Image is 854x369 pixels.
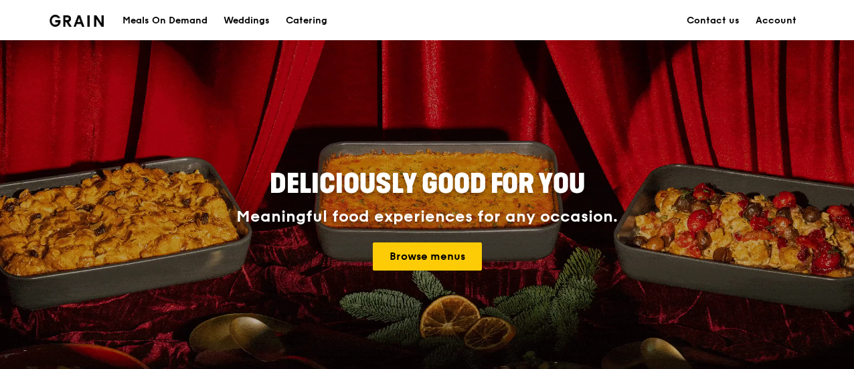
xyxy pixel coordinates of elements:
div: Meaningful food experiences for any occasion. [186,208,668,226]
div: Meals On Demand [122,1,207,41]
span: Deliciously good for you [270,168,585,200]
a: Catering [278,1,335,41]
a: Weddings [216,1,278,41]
a: Account [748,1,804,41]
div: Weddings [224,1,270,41]
div: Catering [286,1,327,41]
a: Contact us [679,1,748,41]
img: Grain [50,15,104,27]
a: Browse menus [373,242,482,271]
